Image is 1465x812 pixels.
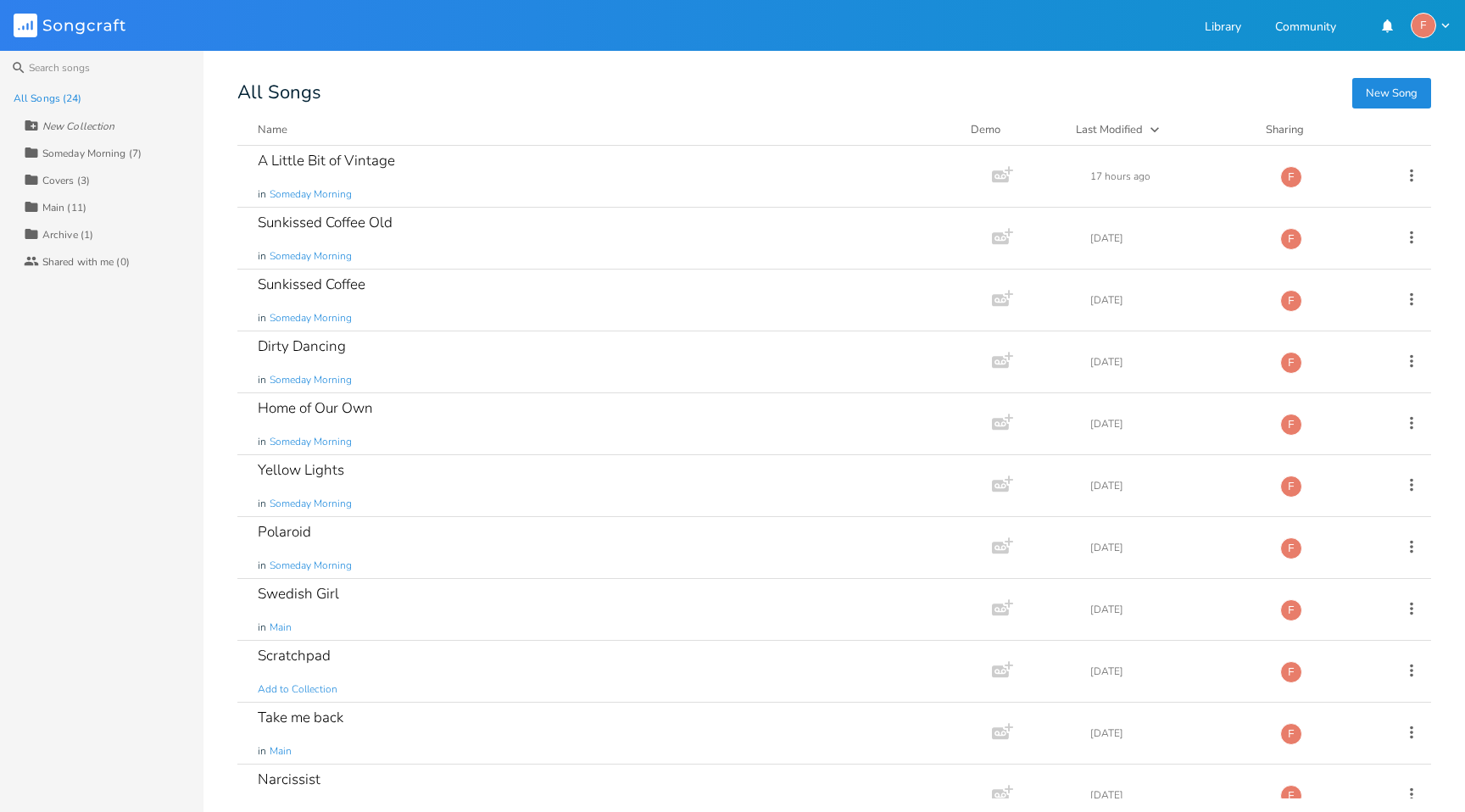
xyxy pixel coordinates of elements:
div: Demo [971,121,1056,138]
div: fuzzyip [1280,599,1302,621]
div: Polaroid [258,525,311,539]
div: Take me back [258,710,343,725]
span: Someday Morning [270,187,352,202]
div: fuzzyip [1280,785,1302,807]
div: Someday Morning (7) [42,148,142,159]
div: [DATE] [1090,233,1260,243]
div: fuzzyip [1280,537,1302,559]
div: Archive (1) [42,230,93,240]
span: in [258,249,266,264]
div: fuzzyip [1280,414,1302,436]
button: Last Modified [1076,121,1245,138]
div: fuzzyip [1280,476,1302,498]
span: in [258,497,266,511]
div: A Little Bit of Vintage [258,153,395,168]
div: fuzzyip [1280,661,1302,683]
div: All Songs [237,85,1431,101]
span: Someday Morning [270,311,352,325]
span: in [258,620,266,635]
div: Sunkissed Coffee Old [258,215,393,230]
span: in [258,311,266,325]
div: fuzzyip [1280,723,1302,745]
span: Someday Morning [270,249,352,264]
span: in [258,744,266,759]
div: fuzzyip [1411,13,1436,38]
button: New Song [1352,78,1431,108]
div: [DATE] [1090,295,1260,305]
div: Swedish Girl [258,587,339,601]
span: Main [270,620,292,635]
div: [DATE] [1090,666,1260,676]
div: Scratchpad [258,648,331,663]
div: fuzzyip [1280,166,1302,188]
div: Shared with me (0) [42,257,130,267]
div: fuzzyip [1280,352,1302,374]
div: fuzzyip [1280,290,1302,312]
span: in [258,559,266,573]
div: [DATE] [1090,604,1260,615]
div: [DATE] [1090,357,1260,367]
div: Yellow Lights [258,463,344,477]
div: 17 hours ago [1090,171,1260,181]
div: Covers (3) [42,175,90,186]
span: in [258,435,266,449]
a: Library [1205,21,1241,36]
div: Narcissist [258,772,320,787]
span: in [258,373,266,387]
div: [DATE] [1090,481,1260,491]
span: Add to Collection [258,682,337,697]
span: Someday Morning [270,373,352,387]
div: [DATE] [1090,419,1260,429]
div: Dirty Dancing [258,339,346,353]
div: [DATE] [1090,542,1260,553]
div: Sunkissed Coffee [258,277,365,292]
div: fuzzyip [1280,228,1302,250]
button: F [1411,13,1451,38]
button: Name [258,121,950,138]
a: Community [1275,21,1336,36]
div: [DATE] [1090,790,1260,800]
span: Someday Morning [270,559,352,573]
div: Sharing [1266,121,1368,138]
div: Home of Our Own [258,401,373,415]
div: Name [258,122,287,137]
span: Someday Morning [270,435,352,449]
div: All Songs (24) [14,93,81,103]
span: in [258,187,266,202]
div: Last Modified [1076,122,1143,137]
div: Main (11) [42,203,86,213]
div: [DATE] [1090,728,1260,738]
span: Main [270,744,292,759]
div: New Collection [42,121,114,131]
span: Someday Morning [270,497,352,511]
